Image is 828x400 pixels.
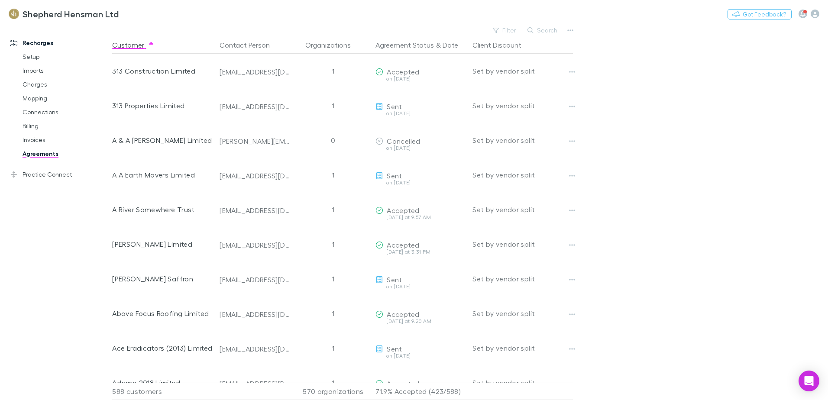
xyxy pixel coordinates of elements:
[728,9,792,19] button: Got Feedback?
[112,365,213,400] div: Adamo 2018 Limited
[387,137,420,145] span: Cancelled
[294,227,372,261] div: 1
[375,36,434,54] button: Agreement Status
[112,158,213,192] div: A A Earth Movers Limited
[472,296,573,331] div: Set by vendor split
[523,25,563,35] button: Search
[112,227,213,261] div: [PERSON_NAME] Limited
[2,36,117,50] a: Recharges
[472,192,573,227] div: Set by vendor split
[294,261,372,296] div: 1
[387,206,419,214] span: Accepted
[488,25,521,35] button: Filter
[294,296,372,331] div: 1
[375,319,466,324] div: [DATE] at 9:20 AM
[220,102,291,111] div: [EMAIL_ADDRESS][DOMAIN_NAME]
[112,192,213,227] div: A River Somewhere Trust
[220,275,291,284] div: [EMAIL_ADDRESS][DOMAIN_NAME]
[112,383,216,400] div: 588 customers
[294,88,372,123] div: 1
[472,88,573,123] div: Set by vendor split
[14,147,117,161] a: Agreements
[799,371,819,391] div: Open Intercom Messenger
[387,171,402,180] span: Sent
[294,365,372,400] div: 1
[220,310,291,319] div: [EMAIL_ADDRESS][DOMAIN_NAME]
[220,345,291,353] div: [EMAIL_ADDRESS][DOMAIN_NAME]
[14,119,117,133] a: Billing
[387,345,402,353] span: Sent
[23,9,119,19] h3: Shepherd Hensman Ltd
[2,168,117,181] a: Practice Connect
[220,171,291,180] div: [EMAIL_ADDRESS][DOMAIN_NAME]
[472,123,573,158] div: Set by vendor split
[294,158,372,192] div: 1
[14,64,117,77] a: Imports
[375,111,466,116] div: on [DATE]
[375,284,466,289] div: on [DATE]
[220,241,291,249] div: [EMAIL_ADDRESS][DOMAIN_NAME]
[14,50,117,64] a: Setup
[387,68,419,76] span: Accepted
[375,76,466,81] div: on [DATE]
[112,54,213,88] div: 313 Construction Limited
[472,158,573,192] div: Set by vendor split
[14,105,117,119] a: Connections
[375,249,466,255] div: [DATE] at 3:31 PM
[305,36,361,54] button: Organizations
[375,215,466,220] div: [DATE] at 9:57 AM
[112,36,155,54] button: Customer
[375,36,466,54] div: &
[112,331,213,365] div: Ace Eradicators (2013) Limited
[387,102,402,110] span: Sent
[387,310,419,318] span: Accepted
[387,379,419,387] span: Accepted
[387,275,402,284] span: Sent
[472,365,573,400] div: Set by vendor split
[387,241,419,249] span: Accepted
[112,261,213,296] div: [PERSON_NAME] Saffron
[294,192,372,227] div: 1
[294,383,372,400] div: 570 organizations
[112,123,213,158] div: A & A [PERSON_NAME] Limited
[294,331,372,365] div: 1
[375,180,466,185] div: on [DATE]
[220,68,291,76] div: [EMAIL_ADDRESS][DOMAIN_NAME]
[14,77,117,91] a: Charges
[472,331,573,365] div: Set by vendor split
[112,88,213,123] div: 313 Properties Limited
[472,36,532,54] button: Client Discount
[443,36,458,54] button: Date
[3,3,124,24] a: Shepherd Hensman Ltd
[375,145,466,151] div: on [DATE]
[14,91,117,105] a: Mapping
[294,123,372,158] div: 0
[9,9,19,19] img: Shepherd Hensman Ltd's Logo
[112,296,213,331] div: Above Focus Roofing Limited
[472,54,573,88] div: Set by vendor split
[220,379,291,388] div: [EMAIL_ADDRESS][DOMAIN_NAME]
[294,54,372,88] div: 1
[220,206,291,215] div: [EMAIL_ADDRESS][DOMAIN_NAME]
[14,133,117,147] a: Invoices
[220,36,280,54] button: Contact Person
[472,261,573,296] div: Set by vendor split
[472,227,573,261] div: Set by vendor split
[375,383,466,400] p: 71.9% Accepted (423/588)
[220,137,291,145] div: [PERSON_NAME][EMAIL_ADDRESS][DOMAIN_NAME]
[375,353,466,358] div: on [DATE]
